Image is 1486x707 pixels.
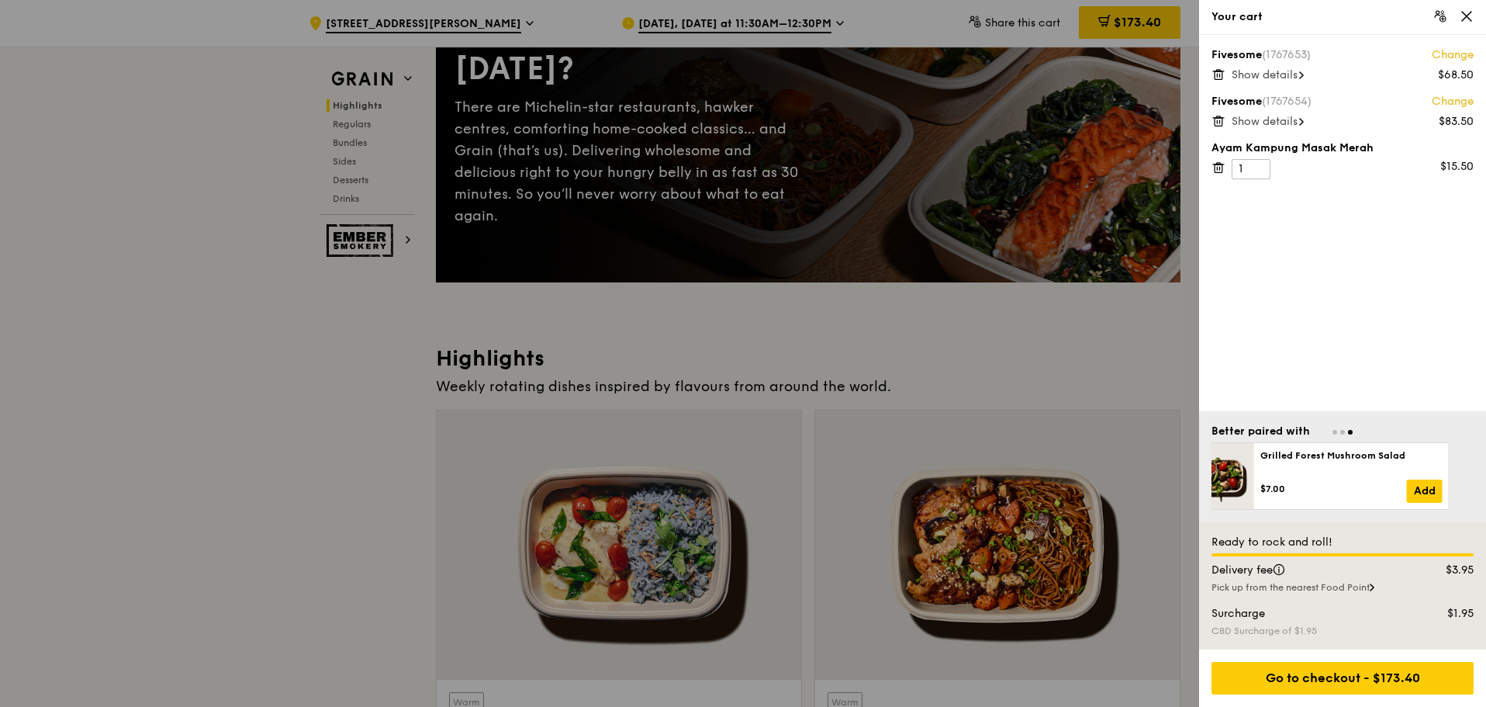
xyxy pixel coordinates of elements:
[1432,47,1474,63] a: Change
[1262,48,1311,61] span: (1767653)
[1260,449,1443,462] div: Grilled Forest Mushroom Salad
[1211,662,1474,695] div: Go to checkout - $173.40
[1211,535,1474,550] div: Ready to rock and roll!
[1232,68,1298,81] span: Show details
[1407,480,1443,503] a: Add
[1432,94,1474,109] a: Change
[1211,9,1474,25] div: Your cart
[1202,606,1413,622] div: Surcharge
[1439,114,1474,130] div: $83.50
[1232,115,1298,128] span: Show details
[1340,430,1345,435] span: Go to slide 2
[1211,94,1474,109] div: Fivesome
[1211,625,1474,637] div: CBD Surcharge of $1.95
[1332,430,1337,435] span: Go to slide 1
[1262,95,1311,108] span: (1767654)
[1413,563,1484,578] div: $3.95
[1202,563,1413,578] div: Delivery fee
[1438,68,1474,83] div: $68.50
[1211,581,1474,594] div: Pick up from the nearest Food Point
[1348,430,1353,435] span: Go to slide 3
[1211,424,1310,439] div: Better paired with
[1413,606,1484,622] div: $1.95
[1211,140,1474,156] div: Ayam Kampung Masak Merah
[1440,159,1474,175] div: $15.50
[1260,483,1407,495] div: $7.00
[1211,47,1474,63] div: Fivesome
